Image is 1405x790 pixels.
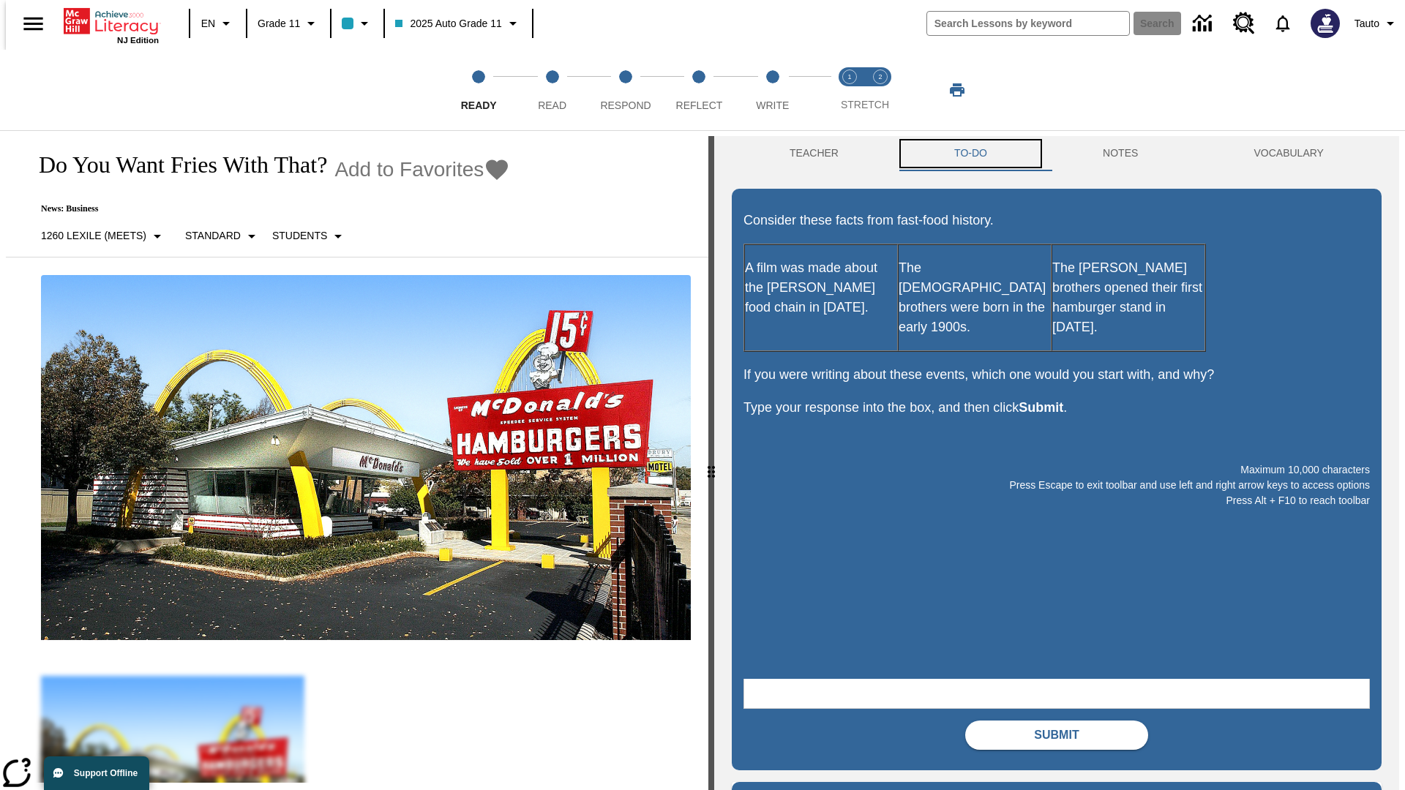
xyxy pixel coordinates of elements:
[743,462,1370,478] p: Maximum 10,000 characters
[1224,4,1264,43] a: Resource Center, Will open in new tab
[878,73,882,80] text: 2
[389,10,527,37] button: Class: 2025 Auto Grade 11, Select your class
[743,211,1370,230] p: Consider these facts from fast-food history.
[732,136,1382,171] div: Instructional Panel Tabs
[841,99,889,110] span: STRETCH
[756,99,789,111] span: Write
[538,99,566,111] span: Read
[927,12,1129,35] input: search field
[74,768,138,778] span: Support Offline
[743,493,1370,508] p: Press Alt + F10 to reach toolbar
[334,158,484,181] span: Add to Favorites
[336,10,379,37] button: Class color is light blue. Change class color
[583,50,668,130] button: Respond step 3 of 5
[6,136,708,783] div: reading
[1302,4,1349,42] button: Select a new avatar
[1052,258,1204,337] p: The [PERSON_NAME] brothers opened their first hamburger stand in [DATE].
[1349,10,1405,37] button: Profile/Settings
[258,16,300,31] span: Grade 11
[1355,16,1379,31] span: Tauto
[6,12,214,25] body: Maximum 10,000 characters Press Escape to exit toolbar and use left and right arrow keys to acces...
[195,10,241,37] button: Language: EN, Select a language
[252,10,326,37] button: Grade: Grade 11, Select a grade
[896,136,1045,171] button: TO-DO
[730,50,815,130] button: Write step 5 of 5
[714,136,1399,790] div: activity
[656,50,741,130] button: Reflect step 4 of 5
[461,99,497,111] span: Ready
[334,157,510,182] button: Add to Favorites - Do You Want Fries With That?
[600,99,651,111] span: Respond
[1019,400,1063,415] strong: Submit
[44,756,149,790] button: Support Offline
[1045,136,1196,171] button: NOTES
[676,99,723,111] span: Reflect
[12,2,55,45] button: Open side menu
[41,275,691,641] img: One of the first McDonald's stores, with the iconic red sign and golden arches.
[743,478,1370,493] p: Press Escape to exit toolbar and use left and right arrow keys to access options
[272,228,327,244] p: Students
[859,50,902,130] button: Stretch Respond step 2 of 2
[899,258,1051,337] p: The [DEMOGRAPHIC_DATA] brothers were born in the early 1900s.
[1196,136,1382,171] button: VOCABULARY
[509,50,594,130] button: Read step 2 of 5
[847,73,851,80] text: 1
[23,151,327,178] h1: Do You Want Fries With That?
[436,50,521,130] button: Ready step 1 of 5
[117,36,159,45] span: NJ Edition
[745,258,897,317] p: A film was made about the [PERSON_NAME] food chain in [DATE].
[266,223,353,249] button: Select Student
[743,365,1370,385] p: If you were writing about these events, which one would you start with, and why?
[64,5,159,45] div: Home
[934,77,981,103] button: Print
[201,16,215,31] span: EN
[23,203,510,214] p: News: Business
[35,223,172,249] button: Select Lexile, 1260 Lexile (Meets)
[1264,4,1302,42] a: Notifications
[41,228,146,244] p: 1260 Lexile (Meets)
[708,136,714,790] div: Press Enter or Spacebar and then press right and left arrow keys to move the slider
[1311,9,1340,38] img: Avatar
[828,50,871,130] button: Stretch Read step 1 of 2
[743,398,1370,418] p: Type your response into the box, and then click .
[185,228,241,244] p: Standard
[732,136,896,171] button: Teacher
[965,721,1148,750] button: Submit
[1184,4,1224,44] a: Data Center
[179,223,266,249] button: Scaffolds, Standard
[395,16,501,31] span: 2025 Auto Grade 11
